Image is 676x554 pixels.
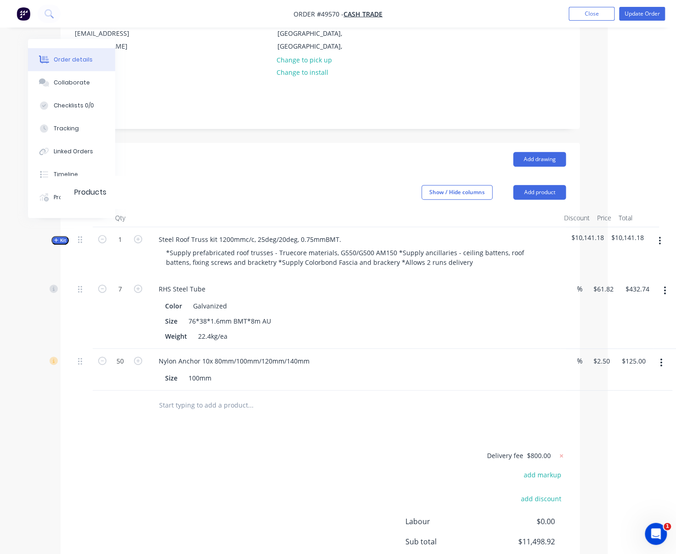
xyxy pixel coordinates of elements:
button: Profitability [28,186,115,209]
span: $10,141.18 [571,233,604,242]
button: Checklists 0/0 [28,94,115,117]
div: Linked Orders [54,147,93,156]
div: Discount [560,209,593,227]
span: $10,141.18 [611,233,644,242]
div: Weight [161,330,191,343]
button: Change to install [272,66,333,78]
div: Timeline [54,170,78,179]
div: Size [161,371,181,385]
div: *Supply prefabricated roof trusses - Truecore materials, G550/G500 AM150 *Supply ancillaries - ce... [159,246,542,269]
span: Sub total [405,536,487,547]
div: Products [74,187,106,198]
button: Show / Hide columns [421,185,493,200]
button: Collaborate [28,71,115,94]
span: % [577,356,582,366]
span: Delivery fee [487,451,523,460]
span: 1 [664,523,671,530]
button: Timeline [28,163,115,186]
button: Add product [513,185,566,200]
span: Kit [54,237,66,244]
div: Tracking [54,124,79,133]
button: add markup [519,469,566,481]
span: Labour [405,516,487,527]
div: Collaborate [54,78,90,87]
div: Notes [74,74,566,83]
span: $11,498.92 [487,536,555,547]
a: Cash Trade [344,10,382,18]
span: % [577,284,582,294]
button: Add drawing [513,152,566,167]
iframe: Intercom live chat [645,523,667,545]
div: Nylon Anchor 10x 80mm/100mm/120mm/140mm [151,354,317,368]
div: Color [161,299,186,313]
span: $0.00 [487,516,555,527]
div: 76*38*1.6mm BMT*8m AU [185,314,275,328]
button: Linked Orders [28,140,115,163]
div: Size [161,314,181,328]
img: Factory [17,7,30,21]
div: Total [615,209,636,227]
div: Checklists 0/0 [54,101,94,110]
button: Order details [28,48,115,71]
div: 100mm [185,371,215,385]
div: Profitability [54,193,88,201]
button: add discount [516,492,566,504]
input: Start typing to add a product... [159,396,342,414]
div: Ardross, [GEOGRAPHIC_DATA], [GEOGRAPHIC_DATA], [277,14,354,53]
div: RHS Steel Tube [151,282,213,296]
button: Change to pick up [272,53,337,66]
div: Galvanized [189,299,231,313]
button: Update Order [619,7,665,21]
div: 22.4kg/ea [194,330,231,343]
span: Order #49570 - [294,10,344,18]
span: $800.00 [527,451,551,460]
button: Kit [51,236,69,245]
div: Order details [54,56,93,64]
div: Steel Roof Truss kit 1200mmc/c, 25deg/20deg, 0.75mmBMT. [151,233,349,246]
div: Price [593,209,615,227]
button: Close [569,7,615,21]
button: Tracking [28,117,115,140]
